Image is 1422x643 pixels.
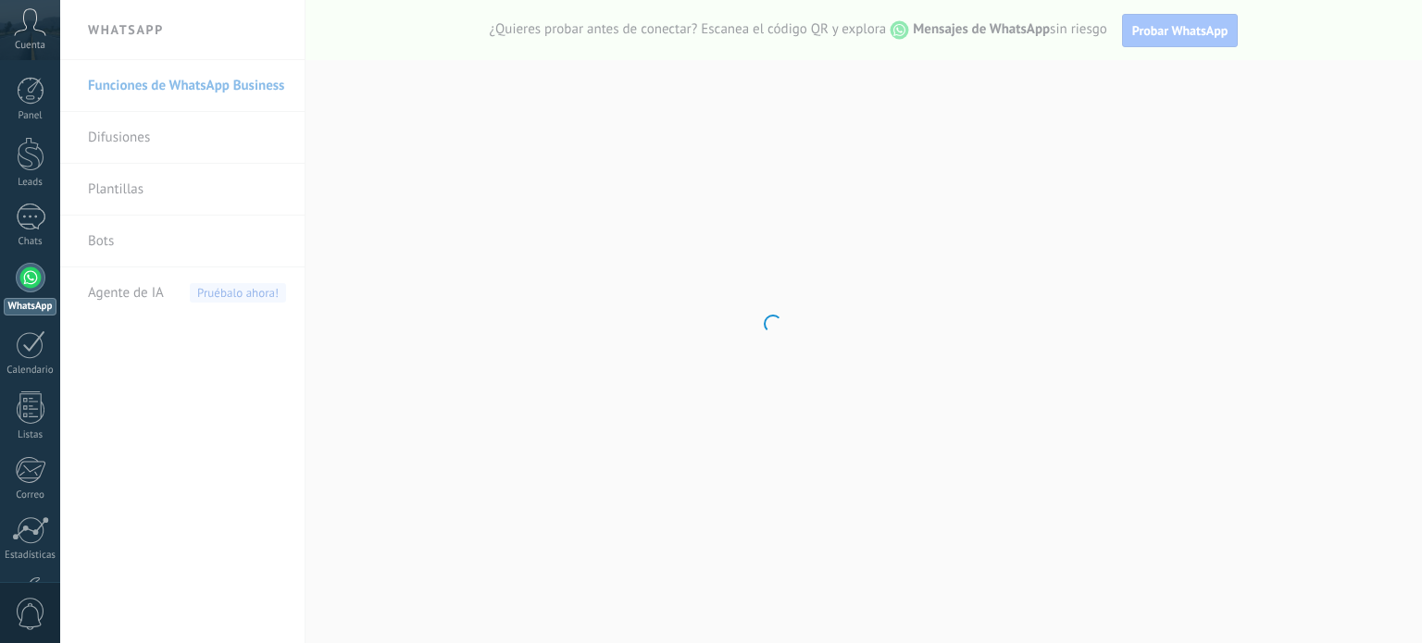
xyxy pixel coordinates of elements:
[4,177,57,189] div: Leads
[4,110,57,122] div: Panel
[4,298,56,315] div: WhatsApp
[4,489,57,501] div: Correo
[4,429,57,441] div: Listas
[4,550,57,562] div: Estadísticas
[4,365,57,377] div: Calendario
[15,40,45,52] span: Cuenta
[4,236,57,248] div: Chats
